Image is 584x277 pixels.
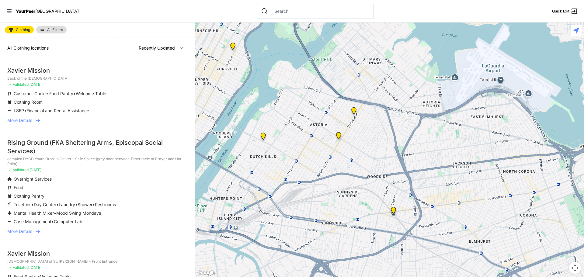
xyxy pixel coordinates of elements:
span: • [56,202,59,207]
span: Overnight Services [14,176,52,182]
p: Jamaica DYCD Youth Drop-in Center - Safe Space (grey door between Tabernacle of Prayer and Hot Po... [7,157,187,166]
span: • [75,202,78,207]
span: • [24,108,26,113]
span: Mood Swing Mondays [56,210,101,216]
span: All Clothing locations [7,45,49,50]
span: • [51,219,54,224]
span: Financial and Rental Assistance [26,108,89,113]
span: ✓ Validated [9,82,29,87]
span: • [92,202,95,207]
span: Customer-Choice Food Pantry [14,91,73,96]
span: ✓ Validated [9,168,29,172]
div: Rising Ground (FKA Sheltering Arms, Episcopal Social Services) [7,138,187,155]
img: Google [196,269,216,277]
span: YourPeer [16,9,35,14]
a: YourPeer[GEOGRAPHIC_DATA] [16,9,79,13]
span: • [73,91,76,96]
span: [DATE] [30,82,41,87]
span: Food [14,185,23,190]
span: Mental Health Mixer [14,210,54,216]
span: Restrooms [95,202,116,207]
span: Shower [78,202,92,207]
div: Avenue Church [229,43,237,52]
a: Open this area in Google Maps (opens a new window) [196,269,216,277]
span: Toiletries [14,202,31,207]
a: All Filters [36,26,67,33]
span: Clothing Room [14,99,43,105]
span: [DATE] [30,168,41,172]
p: Back of the [DEMOGRAPHIC_DATA] [7,76,187,81]
a: More Details [7,228,187,234]
p: [DEMOGRAPHIC_DATA] of St. [PERSON_NAME] - Front Entrance [7,259,187,264]
span: • [31,202,34,207]
div: Xavier Mission [7,249,187,258]
input: Search [271,8,370,14]
span: • [54,210,56,216]
span: Clothing Pantry [14,193,44,199]
span: Clothing [16,28,30,32]
span: [DATE] [30,265,41,270]
span: Case Management [14,219,51,224]
span: Laundry [59,202,75,207]
span: Computer Lab [54,219,82,224]
a: Quick Exit [552,8,578,15]
span: More Details [7,228,32,234]
a: Clothing [5,26,34,33]
div: Fancy Thrift Shop [259,133,267,142]
div: Woodside Youth Drop-in Center [390,207,397,216]
div: Xavier Mission [7,66,187,75]
span: ✓ Validated [9,265,29,270]
button: Map camera controls [569,262,581,274]
span: All Filters [47,28,63,32]
span: Quick Exit [552,9,569,14]
span: LSEP [14,108,24,113]
span: Welcome Table [76,91,106,96]
span: [GEOGRAPHIC_DATA] [35,9,79,14]
span: Day Center [34,202,56,207]
a: More Details [7,117,187,123]
span: More Details [7,117,32,123]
